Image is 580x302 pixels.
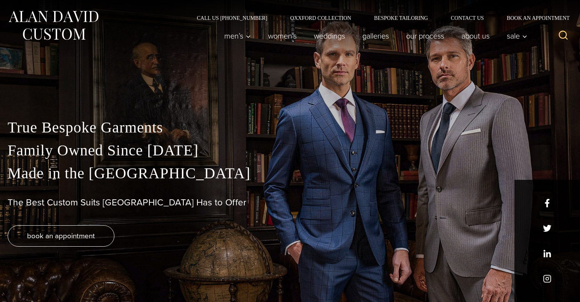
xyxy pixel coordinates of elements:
[8,225,114,247] a: book an appointment
[8,116,572,185] p: True Bespoke Garments Family Owned Since [DATE] Made in the [GEOGRAPHIC_DATA]
[27,230,95,241] span: book an appointment
[260,28,305,44] a: Women’s
[453,28,498,44] a: About Us
[8,197,572,208] h1: The Best Custom Suits [GEOGRAPHIC_DATA] Has to Offer
[185,15,279,21] a: Call Us [PHONE_NUMBER]
[354,28,398,44] a: Galleries
[398,28,453,44] a: Our Process
[439,15,495,21] a: Contact Us
[495,15,572,21] a: Book an Appointment
[185,15,572,21] nav: Secondary Navigation
[216,28,532,44] nav: Primary Navigation
[363,15,439,21] a: Bespoke Tailoring
[507,32,527,40] span: Sale
[554,27,572,45] button: View Search Form
[305,28,354,44] a: weddings
[279,15,363,21] a: Oxxford Collection
[8,8,99,42] img: Alan David Custom
[224,32,251,40] span: Men’s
